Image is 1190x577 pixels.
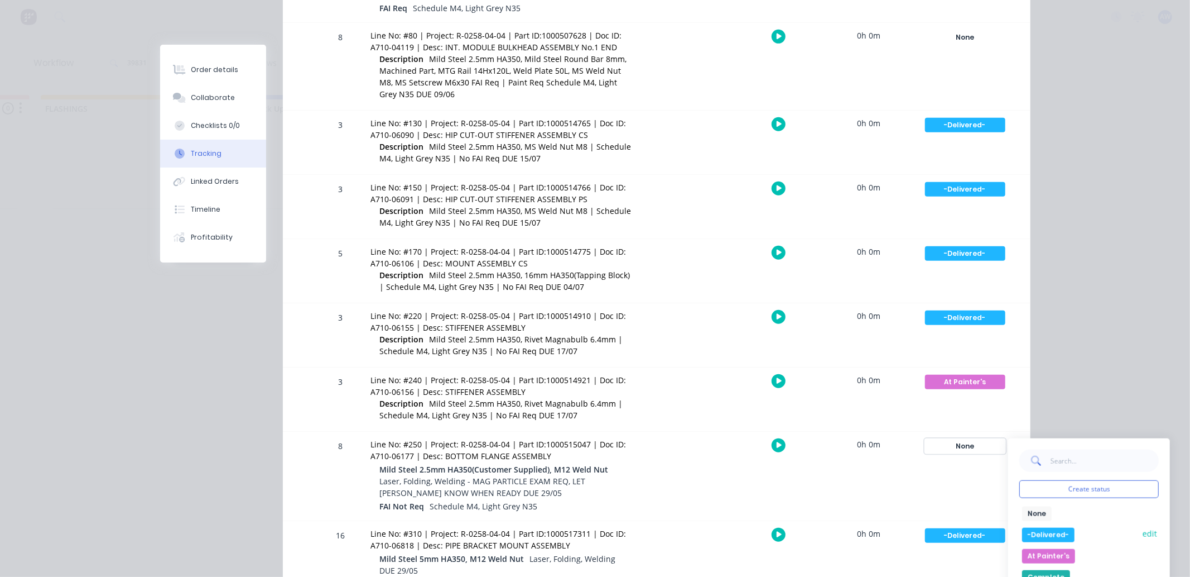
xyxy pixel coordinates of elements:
[924,182,1006,197] button: -Delivered-
[160,223,266,251] button: Profitability
[380,2,408,14] span: FAI Req
[324,433,358,521] div: 8
[380,398,623,421] span: Mild Steel 2.5mm HA350, Rivet Magnabulb 6.4mm | Schedule M4, Light Grey N35 | No FAI Req DUE 17/07
[380,141,632,164] span: Mild Steel 2.5mm HA350, MS Weld Nut M8 | Schedule M4, Light Grey N35 | No FAI Req DUE 15/07
[925,528,1005,543] div: -Delivered-
[371,30,633,53] div: Line No: #80 | Project: R-0258-04-04 | Part ID:1000507628 | Doc ID: A710-04119 | Desc: INT. MODUL...
[191,232,233,242] div: Profitability
[160,140,266,168] button: Tracking
[924,246,1006,261] button: -Delivered-
[827,432,911,457] div: 0h 0m
[371,528,633,551] div: Line No: #310 | Project: R-0258-04-04 | Part ID:1000517311 | Doc ID: A710-06818 | Desc: PIPE BRAC...
[191,149,221,159] div: Tracking
[925,375,1005,389] div: At Painter's
[380,553,524,565] span: Mild Steel 5mm HA350, M12 Weld Nut
[827,368,911,393] div: 0h 0m
[1022,528,1075,542] button: -Delivered-
[925,118,1005,132] div: -Delivered-
[380,205,424,217] span: Description
[380,54,627,99] span: Mild Steel 2.5mm HA350, Mild Steel Round Bar 8mm, Machined Part, MTG Rail 14Hx120L, Weld Plate 50...
[380,269,424,281] span: Description
[371,246,633,269] div: Line No: #170 | Project: R-0258-04-04 | Part ID:1000514775 | Doc ID: A710-06106 | Desc: MOUNT ASS...
[827,303,911,328] div: 0h 0m
[1051,450,1159,472] input: Search...
[1022,549,1075,564] button: At Painter's
[1019,480,1159,498] button: Create status
[827,23,911,48] div: 0h 0m
[371,117,633,141] div: Line No: #130 | Project: R-0258-05-04 | Part ID:1000514765 | Doc ID: A710-06090 | Desc: HIP CUT-O...
[380,554,616,576] span: Laser, Folding, Welding DUE 29/05
[160,56,266,84] button: Order details
[924,117,1006,133] button: -Delivered-
[827,175,911,200] div: 0h 0m
[380,500,425,512] span: FAI Not Req
[324,25,358,110] div: 8
[191,121,240,131] div: Checklists 0/0
[324,112,358,174] div: 3
[380,476,586,498] span: Laser, Folding, Welding - MAG PARTICLE EXAM REQ, LET [PERSON_NAME] KNOW WHEN READY DUE 29/05
[380,333,424,345] span: Description
[380,206,632,228] span: Mild Steel 2.5mm HA350, MS Weld Nut M8 | Schedule M4, Light Grey N35 | No FAI Req DUE 15/07
[380,270,630,292] span: Mild Steel 2.5mm HA350, 16mm HA350(Tapping Block) | Schedule M4, Light Grey N35 | No FAI Req DUE ...
[380,141,424,152] span: Description
[191,177,239,187] div: Linked Orders
[160,84,266,112] button: Collaborate
[924,30,1006,45] button: None
[827,521,911,546] div: 0h 0m
[191,65,238,75] div: Order details
[371,438,633,462] div: Line No: #250 | Project: R-0258-04-04 | Part ID:1000515047 | Doc ID: A710-06177 | Desc: BOTTOM FL...
[380,398,424,409] span: Description
[324,241,358,303] div: 5
[324,369,358,431] div: 3
[160,112,266,140] button: Checklists 0/0
[380,334,623,356] span: Mild Steel 2.5mm HA350, Rivet Magnabulb 6.4mm | Schedule M4, Light Grey N35 | No FAI Req DUE 17/07
[924,374,1006,390] button: At Painter's
[827,111,911,136] div: 0h 0m
[160,195,266,223] button: Timeline
[827,239,911,264] div: 0h 0m
[925,182,1005,197] div: -Delivered-
[324,305,358,367] div: 3
[1141,528,1159,540] button: edit
[924,310,1006,326] button: -Delivered-
[413,3,521,13] span: Schedule M4, Light Grey N35
[371,182,633,205] div: Line No: #150 | Project: R-0258-05-04 | Part ID:1000514766 | Doc ID: A710-06091 | Desc: HIP CUT-O...
[371,310,633,333] div: Line No: #220 | Project: R-0258-05-04 | Part ID:1000514910 | Doc ID: A710-06155 | Desc: STIFFENER...
[371,374,633,398] div: Line No: #240 | Project: R-0258-05-04 | Part ID:1000514921 | Doc ID: A710-06156 | Desc: STIFFENER...
[191,204,220,214] div: Timeline
[430,501,538,512] span: Schedule M4, Light Grey N35
[1022,507,1052,521] button: None
[324,177,358,239] div: 3
[380,53,424,65] span: Description
[160,168,266,195] button: Linked Orders
[924,438,1006,454] button: None
[380,464,609,475] span: Mild Steel 2.5mm HA350(Customer Supplied), M12 Weld Nut
[924,528,1006,543] button: -Delivered-
[191,93,235,103] div: Collaborate
[925,439,1005,454] div: None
